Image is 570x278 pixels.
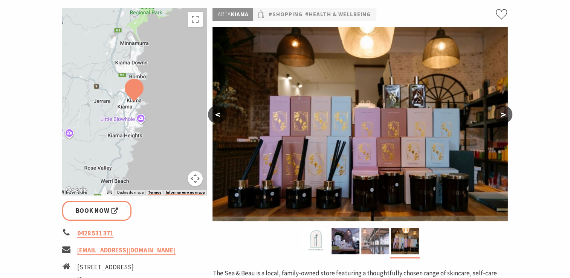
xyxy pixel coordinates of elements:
p: Kiama [212,8,253,21]
button: Atalhos do teclado [107,190,112,195]
a: #Shopping [268,10,302,19]
a: Informar erro no mapa [165,190,204,195]
li: [STREET_ADDRESS] [77,262,150,272]
a: Termos (abre em uma nova guia) [148,190,161,195]
span: Book Now [76,206,118,216]
span: Area [217,11,231,18]
a: Abrir esta área no Google Maps (abre uma nova janela) [64,185,89,195]
button: > [494,105,512,124]
button: Ativar a visualização em tela cheia [188,12,203,27]
a: Book Now [62,201,132,221]
a: [EMAIL_ADDRESS][DOMAIN_NAME] [77,246,176,255]
a: 0428 531 371 [77,229,113,238]
img: Google [64,185,89,195]
button: Dados do mapa [117,190,143,195]
a: #Health & Wellbeing [305,10,370,19]
button: < [208,105,227,124]
button: Controles da câmera no mapa [188,171,203,186]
